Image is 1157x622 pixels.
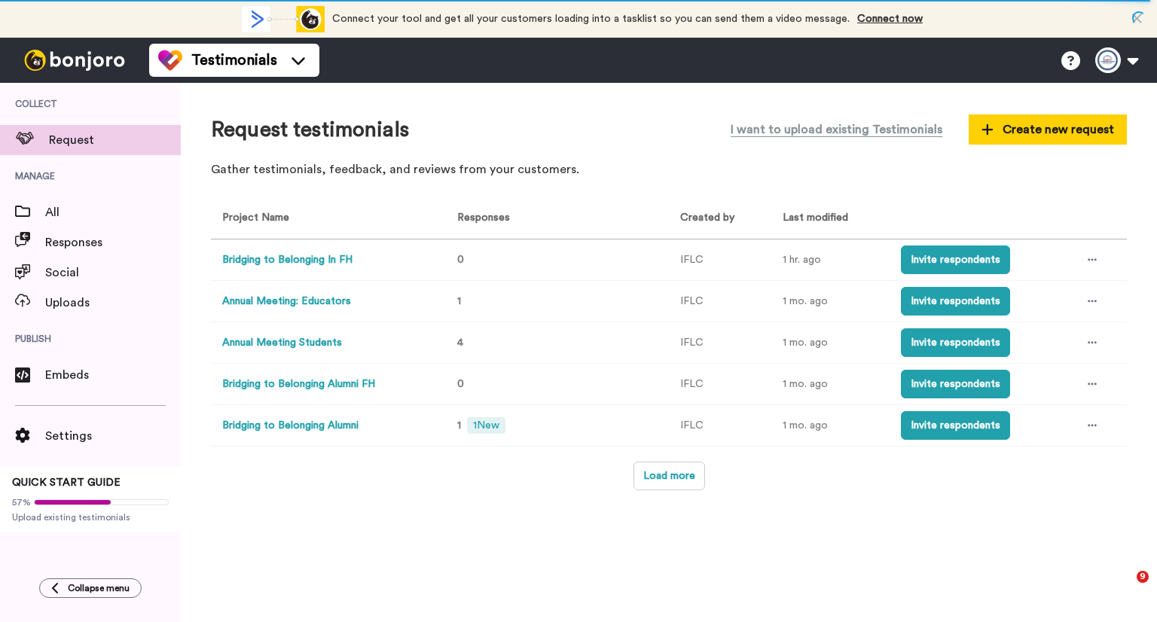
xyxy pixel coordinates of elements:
[901,370,1010,398] button: Invite respondents
[771,364,890,405] td: 1 mo. ago
[49,131,181,149] span: Request
[12,496,31,508] span: 57%
[669,198,771,239] th: Created by
[222,252,353,268] button: Bridging to Belonging In FH
[158,48,182,72] img: tm-color.svg
[211,118,409,142] h1: Request testimonials
[771,281,890,322] td: 1 mo. ago
[191,50,277,71] span: Testimonials
[457,255,464,265] span: 0
[12,477,121,488] span: QUICK START GUIDE
[39,578,142,598] button: Collapse menu
[969,114,1127,145] button: Create new request
[669,322,771,364] td: IFLC
[633,462,705,490] button: Load more
[669,364,771,405] td: IFLC
[1137,571,1149,583] span: 9
[332,14,850,24] span: Connect your tool and get all your customers loading into a tasklist so you can send them a video...
[669,405,771,447] td: IFLC
[669,281,771,322] td: IFLC
[45,427,181,445] span: Settings
[45,264,181,282] span: Social
[45,233,181,252] span: Responses
[1106,571,1142,607] iframe: Intercom live chat
[981,120,1114,139] span: Create new request
[771,322,890,364] td: 1 mo. ago
[857,14,923,24] a: Connect now
[451,212,510,223] span: Responses
[901,328,1010,357] button: Invite respondents
[669,239,771,281] td: IFLC
[457,296,461,306] span: 1
[12,511,169,523] span: Upload existing testimonials
[222,377,375,392] button: Bridging to Belonging Alumni FH
[457,379,464,389] span: 0
[901,245,1010,274] button: Invite respondents
[45,203,181,221] span: All
[771,405,890,447] td: 1 mo. ago
[719,113,954,146] button: I want to upload existing Testimonials
[771,239,890,281] td: 1 hr. ago
[242,6,325,32] div: animation
[211,161,1127,178] p: Gather testimonials, feedback, and reviews from your customers.
[731,120,942,139] span: I want to upload existing Testimonials
[45,366,181,384] span: Embeds
[222,418,359,434] button: Bridging to Belonging Alumni
[771,198,890,239] th: Last modified
[901,411,1010,440] button: Invite respondents
[901,287,1010,316] button: Invite respondents
[18,50,131,71] img: bj-logo-header-white.svg
[211,198,440,239] th: Project Name
[222,335,342,351] button: Annual Meeting Students
[467,417,505,434] span: 1 New
[68,582,130,594] span: Collapse menu
[457,420,461,431] span: 1
[457,337,463,348] span: 4
[222,294,351,309] button: Annual Meeting: Educators
[45,294,181,312] span: Uploads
